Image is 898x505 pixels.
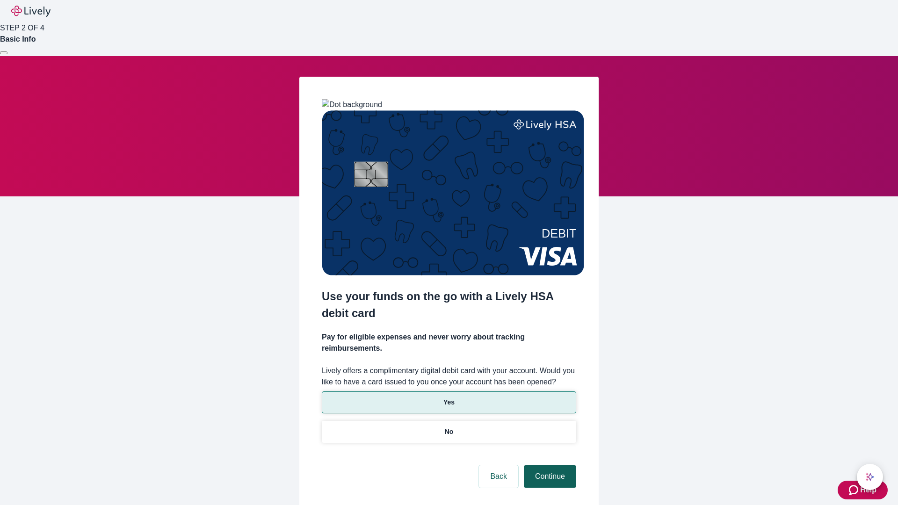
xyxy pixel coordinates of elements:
button: Zendesk support iconHelp [838,481,888,499]
button: Back [479,465,518,488]
span: Help [860,484,876,496]
img: Lively [11,6,51,17]
button: Yes [322,391,576,413]
img: Dot background [322,99,382,110]
img: Debit card [322,110,584,275]
svg: Lively AI Assistant [865,472,875,482]
button: chat [857,464,883,490]
h2: Use your funds on the go with a Lively HSA debit card [322,288,576,322]
h4: Pay for eligible expenses and never worry about tracking reimbursements. [322,332,576,354]
p: No [445,427,454,437]
svg: Zendesk support icon [849,484,860,496]
button: Continue [524,465,576,488]
label: Lively offers a complimentary digital debit card with your account. Would you like to have a card... [322,365,576,388]
button: No [322,421,576,443]
p: Yes [443,397,455,407]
